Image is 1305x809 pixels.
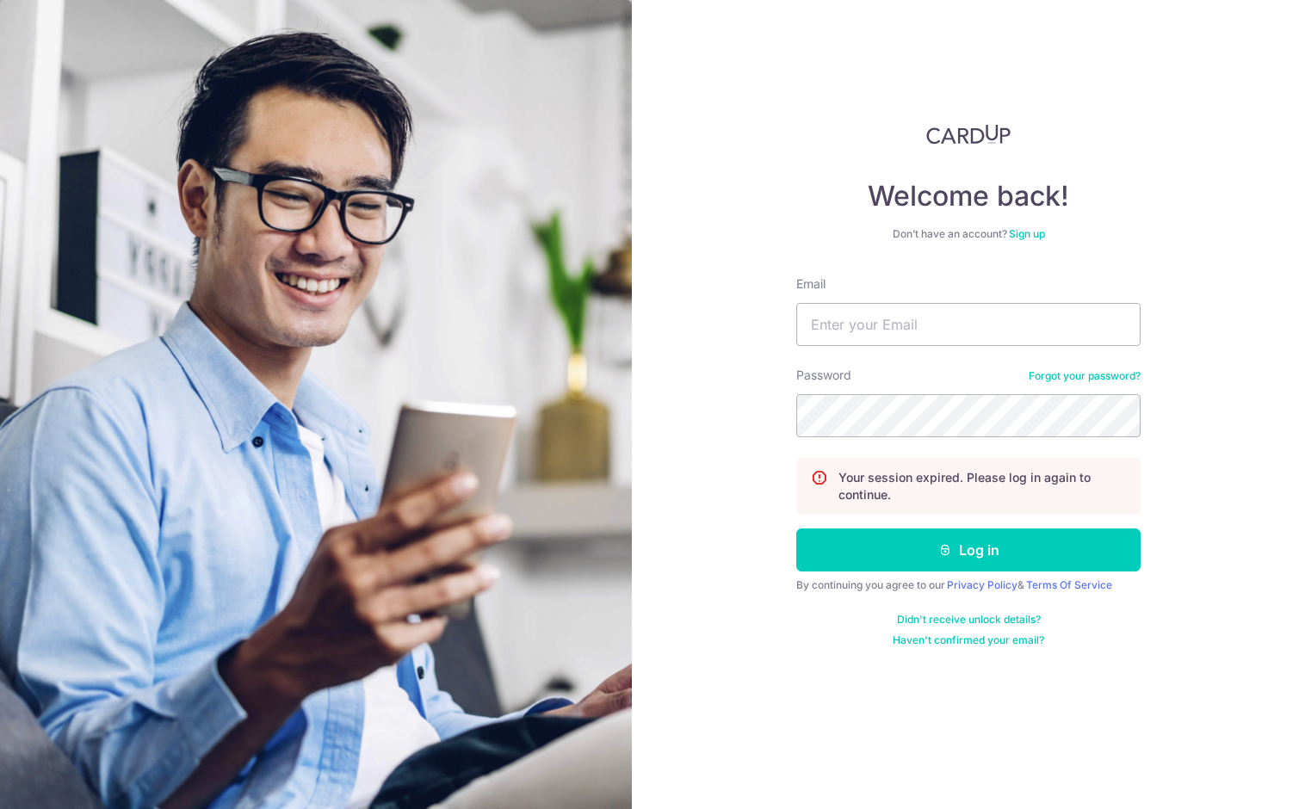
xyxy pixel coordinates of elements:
[796,227,1141,241] div: Don’t have an account?
[893,633,1044,647] a: Haven't confirmed your email?
[796,275,826,293] label: Email
[796,578,1141,592] div: By continuing you agree to our &
[796,179,1141,213] h4: Welcome back!
[1029,369,1141,383] a: Forgot your password?
[1026,578,1112,591] a: Terms Of Service
[897,613,1041,627] a: Didn't receive unlock details?
[796,303,1141,346] input: Enter your Email
[838,469,1126,503] p: Your session expired. Please log in again to continue.
[947,578,1017,591] a: Privacy Policy
[926,124,1011,145] img: CardUp Logo
[796,528,1141,571] button: Log in
[796,367,851,384] label: Password
[1009,227,1045,240] a: Sign up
